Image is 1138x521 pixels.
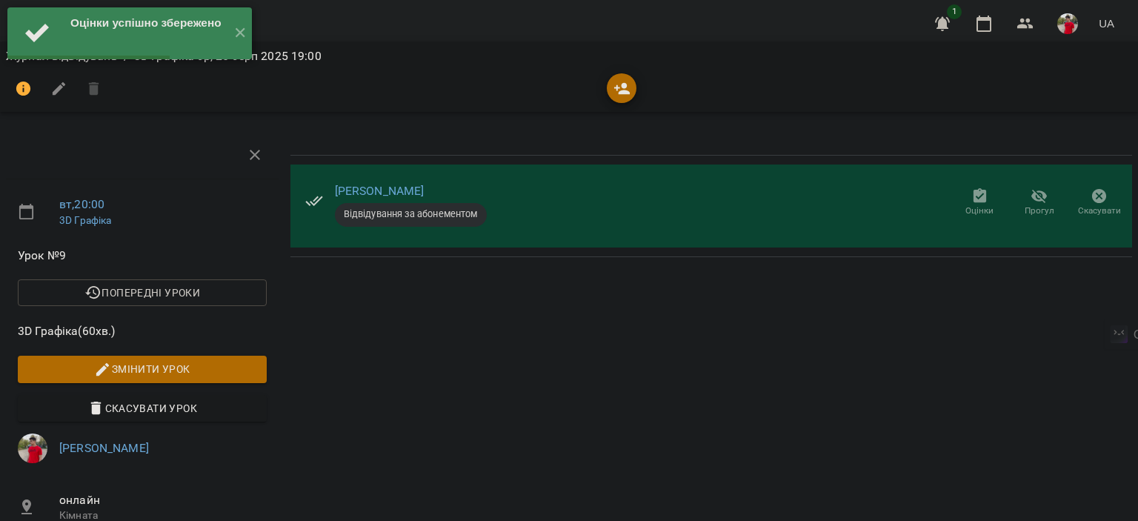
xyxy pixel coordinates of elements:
[965,205,994,217] span: Оцінки
[1069,182,1129,224] button: Скасувати
[1078,205,1121,217] span: Скасувати
[1099,16,1114,31] span: UA
[1093,10,1120,37] button: UA
[30,360,255,378] span: Змінити урок
[1025,205,1054,217] span: Прогул
[18,279,267,306] button: Попередні уроки
[947,4,962,19] span: 1
[70,15,222,31] div: Оцінки успішно збережено
[1010,182,1070,224] button: Прогул
[59,491,267,509] span: онлайн
[18,395,267,422] button: Скасувати Урок
[30,284,255,302] span: Попередні уроки
[950,182,1010,224] button: Оцінки
[18,434,47,463] img: 54b6d9b4e6461886c974555cb82f3b73.jpg
[30,399,255,417] span: Скасувати Урок
[1057,13,1078,34] img: 54b6d9b4e6461886c974555cb82f3b73.jpg
[18,322,267,340] span: 3D Графіка ( 60 хв. )
[59,441,149,455] a: [PERSON_NAME]
[59,214,111,226] a: 3D Графіка
[59,197,104,211] a: вт , 20:00
[335,184,425,198] a: ⁨[PERSON_NAME]⁩
[335,208,487,221] span: Відвідування за абонементом
[18,356,267,382] button: Змінити урок
[6,47,1132,65] nav: breadcrumb
[18,247,267,265] span: Урок №9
